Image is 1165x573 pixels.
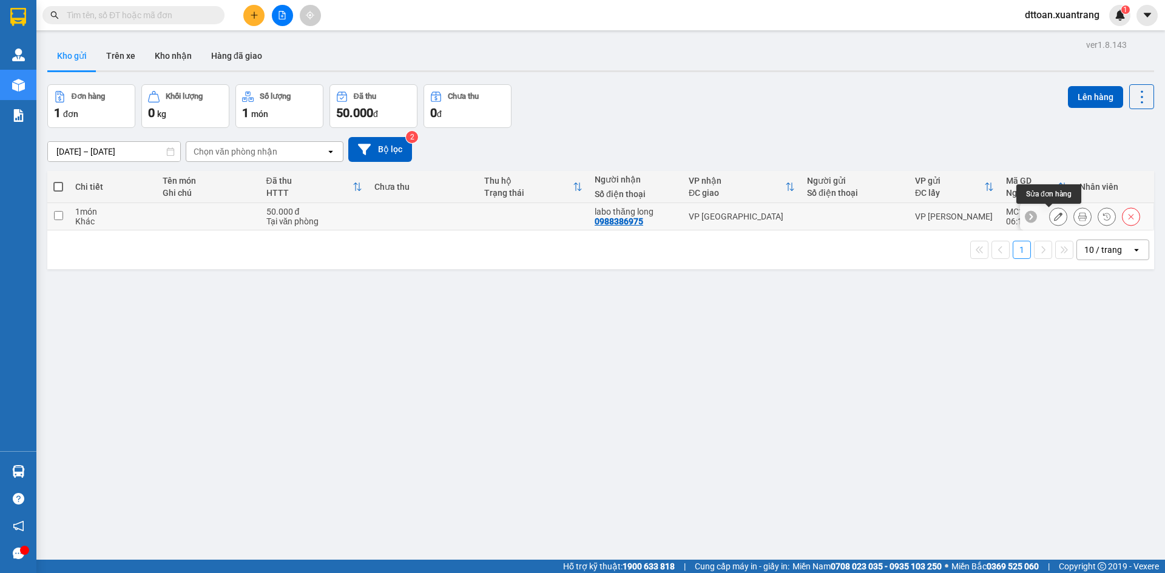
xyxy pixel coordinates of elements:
[684,560,686,573] span: |
[194,146,277,158] div: Chọn văn phòng nhận
[12,109,25,122] img: solution-icon
[1084,244,1122,256] div: 10 / trang
[915,212,994,221] div: VP [PERSON_NAME]
[695,560,789,573] span: Cung cấp máy in - giấy in:
[266,207,362,216] div: 50.000 đ
[484,188,573,198] div: Trạng thái
[12,465,25,478] img: warehouse-icon
[484,176,573,186] div: Thu hộ
[1015,7,1109,22] span: dttoan.xuantrang
[157,109,166,119] span: kg
[13,493,24,504] span: question-circle
[96,41,145,70] button: Trên xe
[1115,10,1126,21] img: icon-new-feature
[13,520,24,532] span: notification
[1049,207,1067,226] div: Sửa đơn hàng
[266,176,353,186] div: Đã thu
[48,142,180,161] input: Select a date range.
[260,92,291,101] div: Số lượng
[807,188,903,198] div: Số điện thoại
[1068,86,1123,108] button: Lên hàng
[272,5,293,26] button: file-add
[329,84,417,128] button: Đã thu50.000đ
[12,79,25,92] img: warehouse-icon
[306,11,314,19] span: aim
[915,176,984,186] div: VP gửi
[235,84,323,128] button: Số lượng1món
[1079,182,1147,192] div: Nhân viên
[792,560,942,573] span: Miền Nam
[47,41,96,70] button: Kho gửi
[75,182,150,192] div: Chi tiết
[300,5,321,26] button: aim
[72,92,105,101] div: Đơn hàng
[1142,10,1153,21] span: caret-down
[430,106,437,120] span: 0
[595,216,643,226] div: 0988386975
[373,109,378,119] span: đ
[915,188,984,198] div: ĐC lấy
[437,109,442,119] span: đ
[166,92,203,101] div: Khối lượng
[348,137,412,162] button: Bộ lọc
[563,560,675,573] span: Hỗ trợ kỹ thuật:
[50,11,59,19] span: search
[10,8,26,26] img: logo-vxr
[63,109,78,119] span: đơn
[145,41,201,70] button: Kho nhận
[67,8,210,22] input: Tìm tên, số ĐT hoặc mã đơn
[251,109,268,119] span: món
[336,106,373,120] span: 50.000
[1006,207,1067,216] div: MC1509250001
[595,189,677,199] div: Số điện thoại
[448,92,479,101] div: Chưa thu
[987,561,1039,571] strong: 0369 525 060
[1098,562,1106,571] span: copyright
[406,131,418,143] sup: 2
[354,92,376,101] div: Đã thu
[374,182,473,192] div: Chưa thu
[75,207,150,216] div: 1 món
[201,41,272,70] button: Hàng đã giao
[909,171,1000,203] th: Toggle SortBy
[951,560,1039,573] span: Miền Bắc
[689,212,795,221] div: VP [GEOGRAPHIC_DATA]
[148,106,155,120] span: 0
[1006,188,1058,198] div: Ngày ĐH
[54,106,61,120] span: 1
[623,561,675,571] strong: 1900 633 818
[12,49,25,61] img: warehouse-icon
[141,84,229,128] button: Khối lượng0kg
[478,171,589,203] th: Toggle SortBy
[242,106,249,120] span: 1
[1006,176,1058,186] div: Mã GD
[326,147,336,156] svg: open
[75,216,150,226] div: Khác
[595,207,677,216] div: labo thăng long
[689,176,785,186] div: VP nhận
[1000,171,1073,203] th: Toggle SortBy
[266,188,353,198] div: HTTT
[13,548,24,559] span: message
[1123,5,1127,14] span: 1
[278,11,286,19] span: file-add
[250,11,258,19] span: plus
[945,564,948,569] span: ⚪️
[1016,184,1081,204] div: Sửa đơn hàng
[260,171,368,203] th: Toggle SortBy
[1013,241,1031,259] button: 1
[1086,38,1127,52] div: ver 1.8.143
[163,188,254,198] div: Ghi chú
[1121,5,1130,14] sup: 1
[163,176,254,186] div: Tên món
[807,176,903,186] div: Người gửi
[243,5,265,26] button: plus
[1006,216,1067,226] div: 06:10 [DATE]
[1132,245,1141,255] svg: open
[689,188,785,198] div: ĐC giao
[266,216,362,226] div: Tại văn phòng
[1048,560,1050,573] span: |
[831,561,942,571] strong: 0708 023 035 - 0935 103 250
[1136,5,1158,26] button: caret-down
[683,171,801,203] th: Toggle SortBy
